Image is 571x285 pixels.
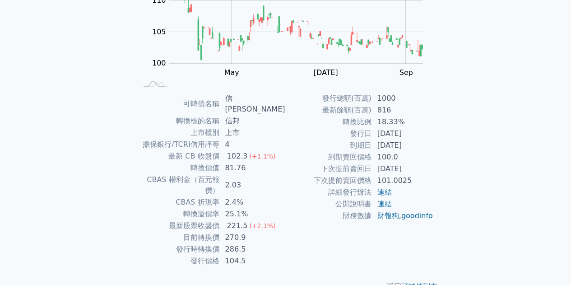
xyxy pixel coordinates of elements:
td: 下次提前賣回日 [286,163,372,175]
td: 816 [372,104,434,116]
td: [DATE] [372,128,434,140]
td: 發行日 [286,128,372,140]
td: 2.4% [220,196,286,208]
td: 發行時轉換價 [138,243,220,255]
a: 財報狗 [377,211,399,220]
td: 擔保銀行/TCRI信用評等 [138,139,220,150]
td: 286.5 [220,243,286,255]
td: , [372,210,434,222]
div: 102.3 [225,151,250,162]
td: 25.1% [220,208,286,220]
tspan: 100 [152,59,166,67]
span: (+2.1%) [249,222,275,229]
td: 發行價格 [138,255,220,267]
td: 270.9 [220,232,286,243]
td: 財務數據 [286,210,372,222]
td: 最新 CB 收盤價 [138,150,220,162]
td: 轉換價值 [138,162,220,174]
td: 100.0 [372,151,434,163]
a: 連結 [377,188,392,196]
span: (+1.1%) [249,153,275,160]
td: 可轉債名稱 [138,93,220,115]
td: 信邦 [220,115,286,127]
td: CBAS 折現率 [138,196,220,208]
a: goodinfo [401,211,433,220]
td: 公開說明書 [286,198,372,210]
td: 104.5 [220,255,286,267]
div: 221.5 [225,220,250,231]
td: [DATE] [372,163,434,175]
tspan: [DATE] [314,68,338,77]
td: 轉換比例 [286,116,372,128]
td: 81.76 [220,162,286,174]
tspan: May [224,68,239,77]
td: 上市櫃別 [138,127,220,139]
td: 1000 [372,93,434,104]
td: 轉換標的名稱 [138,115,220,127]
td: 發行總額(百萬) [286,93,372,104]
tspan: 105 [152,28,166,36]
td: 轉換溢價率 [138,208,220,220]
td: 到期賣回價格 [286,151,372,163]
td: 到期日 [286,140,372,151]
td: 目前轉換價 [138,232,220,243]
td: 下次提前賣回價格 [286,175,372,187]
td: 2.03 [220,174,286,196]
td: 最新股票收盤價 [138,220,220,232]
tspan: Sep [399,68,413,77]
td: [DATE] [372,140,434,151]
td: 4 [220,139,286,150]
td: CBAS 權利金（百元報價） [138,174,220,196]
td: 詳細發行辦法 [286,187,372,198]
td: 上市 [220,127,286,139]
td: 信[PERSON_NAME] [220,93,286,115]
a: 連結 [377,200,392,208]
td: 18.33% [372,116,434,128]
td: 最新餘額(百萬) [286,104,372,116]
td: 101.0025 [372,175,434,187]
